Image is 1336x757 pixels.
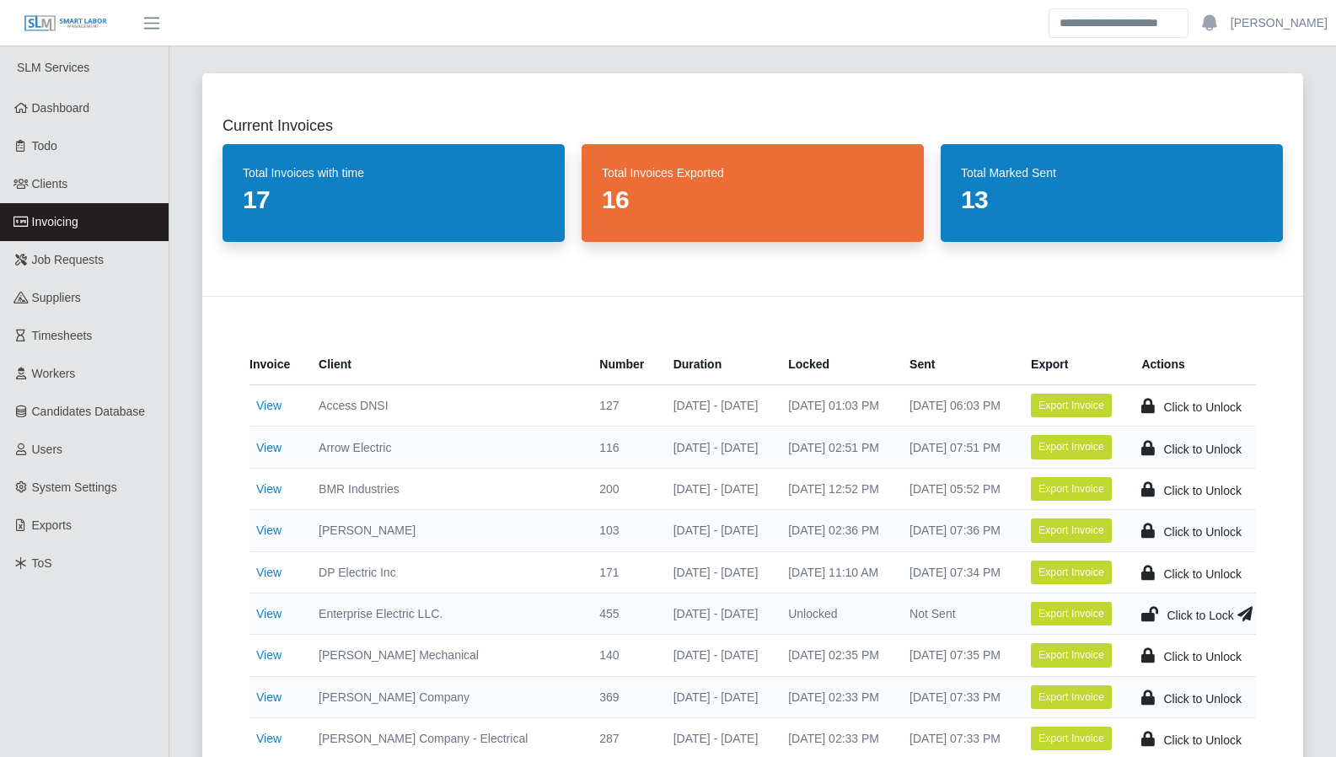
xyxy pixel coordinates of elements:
button: Export Invoice [1031,394,1112,417]
td: [DATE] - [DATE] [660,385,775,427]
td: [DATE] 07:33 PM [896,676,1017,717]
button: Export Invoice [1031,561,1112,584]
td: [DATE] 05:52 PM [896,468,1017,509]
td: 127 [586,385,659,427]
td: [DATE] 07:34 PM [896,551,1017,593]
button: Export Invoice [1031,727,1112,750]
td: 369 [586,676,659,717]
td: [DATE] 12:52 PM [775,468,896,509]
td: [DATE] 02:35 PM [775,635,896,676]
td: [DATE] 01:03 PM [775,385,896,427]
td: [DATE] 07:35 PM [896,635,1017,676]
button: Export Invoice [1031,477,1112,501]
td: 116 [586,427,659,468]
span: Exports [32,518,72,532]
dd: 17 [243,185,545,215]
td: 171 [586,551,659,593]
a: View [256,607,282,620]
input: Search [1049,8,1188,38]
span: Click to Unlock [1163,567,1242,581]
span: Users [32,443,63,456]
td: 455 [586,593,659,634]
a: View [256,732,282,745]
span: ToS [32,556,52,570]
a: View [256,690,282,704]
span: Dashboard [32,101,90,115]
span: Click to Lock [1167,609,1233,622]
span: Click to Unlock [1163,525,1242,539]
td: [DATE] - [DATE] [660,468,775,509]
dd: 16 [602,185,904,215]
span: Invoicing [32,215,78,228]
a: View [256,482,282,496]
td: [DATE] 02:51 PM [775,427,896,468]
dt: Total Invoices Exported [602,164,904,181]
td: Unlocked [775,593,896,634]
span: Clients [32,177,68,191]
span: Todo [32,139,57,153]
span: Click to Unlock [1163,650,1242,663]
td: [DATE] - [DATE] [660,676,775,717]
th: Actions [1128,344,1256,385]
td: 200 [586,468,659,509]
a: View [256,566,282,579]
span: Click to Unlock [1163,692,1242,706]
td: [DATE] - [DATE] [660,510,775,551]
td: BMR Industries [305,468,586,509]
td: 140 [586,635,659,676]
td: [PERSON_NAME] [305,510,586,551]
td: 103 [586,510,659,551]
td: [DATE] 06:03 PM [896,385,1017,427]
dt: Total Marked Sent [961,164,1263,181]
th: Duration [660,344,775,385]
td: Access DNSI [305,385,586,427]
a: View [256,441,282,454]
td: [DATE] 07:51 PM [896,427,1017,468]
th: Client [305,344,586,385]
span: Click to Unlock [1163,443,1242,456]
th: Number [586,344,659,385]
span: Click to Unlock [1163,484,1242,497]
td: [DATE] 11:10 AM [775,551,896,593]
button: Export Invoice [1031,518,1112,542]
span: SLM Services [17,61,89,74]
img: SLM Logo [24,14,108,33]
th: Sent [896,344,1017,385]
button: Export Invoice [1031,643,1112,667]
td: [DATE] 02:36 PM [775,510,896,551]
td: DP Electric Inc [305,551,586,593]
td: [DATE] - [DATE] [660,427,775,468]
span: Timesheets [32,329,93,342]
span: Click to Unlock [1163,733,1242,747]
a: [PERSON_NAME] [1231,14,1328,32]
a: View [256,648,282,662]
dd: 13 [961,185,1263,215]
td: [DATE] - [DATE] [660,593,775,634]
td: Not Sent [896,593,1017,634]
td: Enterprise Electric LLC. [305,593,586,634]
h2: Current Invoices [223,114,1283,137]
th: Export [1017,344,1128,385]
td: [PERSON_NAME] Company [305,676,586,717]
span: Workers [32,367,76,380]
span: Suppliers [32,291,81,304]
span: Candidates Database [32,405,146,418]
a: View [256,399,282,412]
td: [PERSON_NAME] Mechanical [305,635,586,676]
span: System Settings [32,481,117,494]
span: Click to Unlock [1163,400,1242,414]
td: [DATE] - [DATE] [660,635,775,676]
a: View [256,523,282,537]
td: [DATE] - [DATE] [660,551,775,593]
span: Job Requests [32,253,105,266]
button: Export Invoice [1031,602,1112,625]
td: [DATE] 07:36 PM [896,510,1017,551]
button: Export Invoice [1031,435,1112,459]
th: Locked [775,344,896,385]
button: Export Invoice [1031,685,1112,709]
td: [DATE] 02:33 PM [775,676,896,717]
td: Arrow Electric [305,427,586,468]
dt: Total Invoices with time [243,164,545,181]
th: Invoice [249,344,305,385]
